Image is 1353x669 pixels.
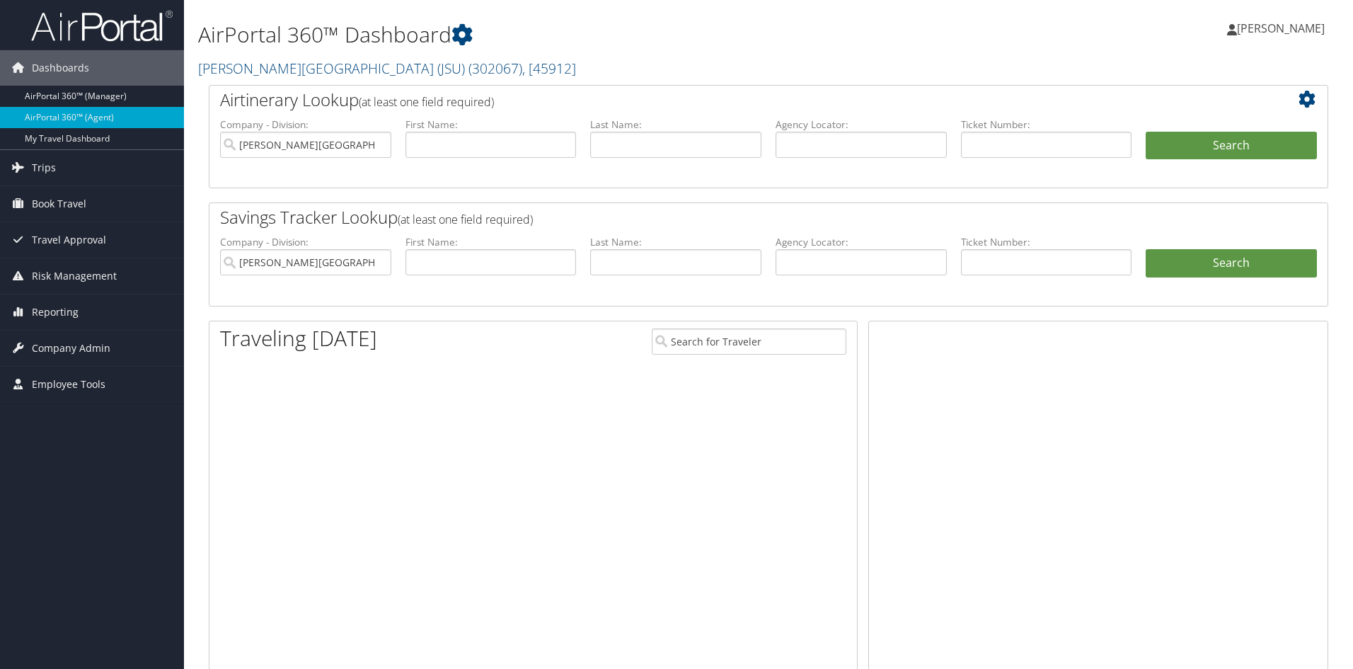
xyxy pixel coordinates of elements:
[198,59,576,78] a: [PERSON_NAME][GEOGRAPHIC_DATA] (JSU)
[1146,132,1317,160] button: Search
[220,235,391,249] label: Company - Division:
[652,328,846,355] input: Search for Traveler
[32,331,110,366] span: Company Admin
[405,235,577,249] label: First Name:
[359,94,494,110] span: (at least one field required)
[32,295,79,330] span: Reporting
[405,118,577,132] label: First Name:
[32,367,105,402] span: Employee Tools
[32,186,86,222] span: Book Travel
[32,258,117,294] span: Risk Management
[1227,7,1339,50] a: [PERSON_NAME]
[590,235,761,249] label: Last Name:
[776,235,947,249] label: Agency Locator:
[32,150,56,185] span: Trips
[220,118,391,132] label: Company - Division:
[590,118,761,132] label: Last Name:
[776,118,947,132] label: Agency Locator:
[468,59,522,78] span: ( 302067 )
[1237,21,1325,36] span: [PERSON_NAME]
[31,9,173,42] img: airportal-logo.png
[220,205,1224,229] h2: Savings Tracker Lookup
[522,59,576,78] span: , [ 45912 ]
[961,118,1132,132] label: Ticket Number:
[32,222,106,258] span: Travel Approval
[398,212,533,227] span: (at least one field required)
[220,88,1224,112] h2: Airtinerary Lookup
[220,324,377,353] h1: Traveling [DATE]
[198,20,959,50] h1: AirPortal 360™ Dashboard
[220,249,391,275] input: search accounts
[32,50,89,86] span: Dashboards
[1146,249,1317,278] a: Search
[961,235,1132,249] label: Ticket Number:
